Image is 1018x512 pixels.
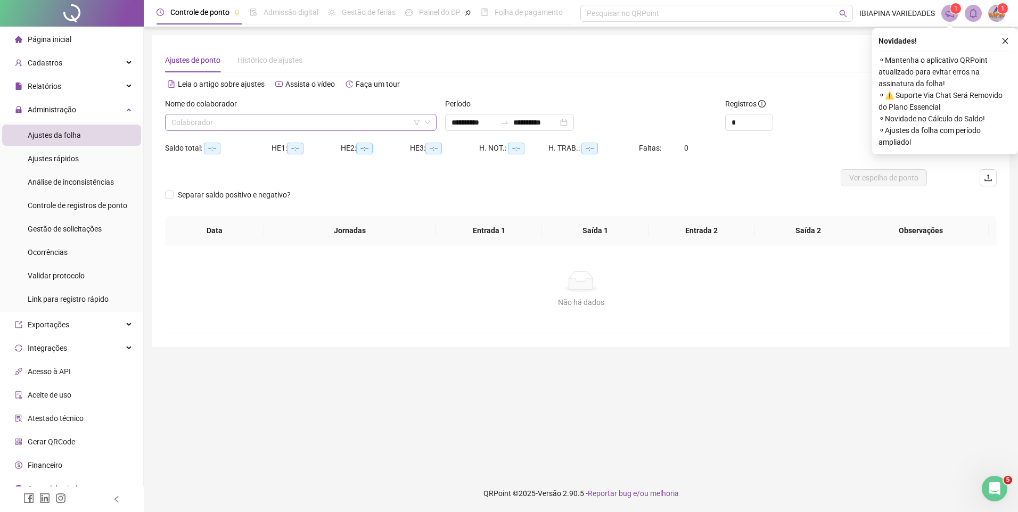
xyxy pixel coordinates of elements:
span: clock-circle [157,9,164,16]
span: Folha de pagamento [495,8,563,16]
span: Integrações [28,344,67,352]
span: Financeiro [28,461,62,469]
span: info-circle [15,485,22,492]
th: Entrada 2 [648,216,755,245]
span: Atestado técnico [28,414,84,423]
div: HE 1: [272,142,341,154]
span: ⚬ Ajustes da folha com período ampliado! [879,125,1012,148]
th: Saída 1 [542,216,648,245]
span: Assista o vídeo [285,80,335,88]
span: swap-right [500,118,509,127]
span: 5 [1004,476,1012,484]
span: 1 [1001,5,1005,12]
span: filter [414,119,420,126]
span: lock [15,106,22,113]
div: HE 3: [410,142,479,154]
div: H. NOT.: [479,142,548,154]
span: Cadastros [28,59,62,67]
span: home [15,36,22,43]
th: Data [165,216,264,245]
span: notification [945,9,955,18]
span: qrcode [15,438,22,445]
span: close [1001,37,1009,45]
span: file-text [168,80,175,88]
span: Aceite de uso [28,391,71,399]
span: solution [15,415,22,422]
span: Análise de inconsistências [28,178,114,186]
span: info-circle [758,100,766,108]
span: Faltas: [639,144,663,152]
span: IBIAPINA VARIEDADES [859,7,935,19]
span: search [839,10,847,18]
span: Histórico de ajustes [237,56,302,64]
span: book [481,9,488,16]
span: dollar [15,461,22,469]
th: Saída 2 [755,216,861,245]
span: history [346,80,353,88]
span: Versão [538,489,561,498]
span: Controle de ponto [170,8,229,16]
span: Gerar QRCode [28,437,75,446]
span: Ajustes de ponto [165,56,220,64]
div: Não há dados [178,296,984,308]
span: facebook [23,493,34,503]
span: to [500,118,509,127]
span: bell [968,9,978,18]
span: --:-- [204,143,220,154]
span: Observações [862,225,980,236]
div: Saldo total: [165,142,272,154]
span: user-add [15,59,22,67]
span: Ocorrências [28,248,68,257]
span: Admissão digital [264,8,318,16]
span: Página inicial [28,35,71,44]
span: 1 [954,5,958,12]
span: Central de ajuda [28,484,81,493]
span: linkedin [39,493,50,503]
span: Validar protocolo [28,271,85,280]
span: Gestão de férias [342,8,396,16]
span: sync [15,344,22,352]
span: Painel do DP [419,8,461,16]
div: H. TRAB.: [548,142,639,154]
span: sun [328,9,335,16]
span: Controle de registros de ponto [28,201,127,210]
span: export [15,321,22,328]
iframe: Intercom live chat [982,476,1007,501]
span: ⚬ Mantenha o aplicativo QRPoint atualizado para evitar erros na assinatura da folha! [879,54,1012,89]
label: Período [445,98,478,110]
span: ⚬ ⚠️ Suporte Via Chat Será Removido do Plano Essencial [879,89,1012,113]
span: audit [15,391,22,399]
th: Entrada 1 [436,216,542,245]
span: youtube [275,80,283,88]
span: --:-- [425,143,442,154]
span: --:-- [581,143,598,154]
span: Ajustes da folha [28,131,81,139]
span: Gestão de solicitações [28,225,102,233]
span: api [15,368,22,375]
span: upload [984,174,992,182]
label: Nome do colaborador [165,98,244,110]
span: down [424,119,431,126]
span: Exportações [28,320,69,329]
span: file [15,82,22,90]
sup: 1 [950,3,961,14]
span: ⚬ Novidade no Cálculo do Saldo! [879,113,1012,125]
th: Jornadas [264,216,436,245]
span: Link para registro rápido [28,295,109,303]
span: Reportar bug e/ou melhoria [588,489,679,498]
span: --:-- [356,143,373,154]
span: Separar saldo positivo e negativo? [174,189,295,201]
span: dashboard [405,9,413,16]
span: Administração [28,105,76,114]
span: Faça um tour [356,80,400,88]
span: Leia o artigo sobre ajustes [178,80,265,88]
span: Relatórios [28,82,61,90]
span: Novidades ! [879,35,917,47]
span: instagram [55,493,66,503]
sup: Atualize o seu contato no menu Meus Dados [997,3,1008,14]
img: 40746 [989,5,1005,21]
span: Acesso à API [28,367,71,376]
th: Observações [853,216,989,245]
span: pushpin [465,10,471,16]
footer: QRPoint © 2025 - 2.90.5 - [144,475,1018,512]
